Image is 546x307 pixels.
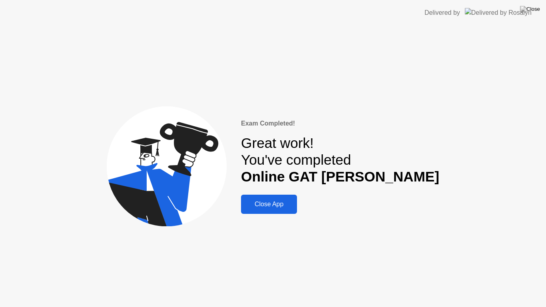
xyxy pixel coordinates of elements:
div: Exam Completed! [241,119,439,128]
div: Great work! You've completed [241,135,439,185]
button: go back [5,3,20,18]
b: Online GAT [PERSON_NAME] [241,169,439,184]
button: Collapse window [240,3,255,18]
button: Close App [241,195,297,214]
div: Close App [243,201,295,208]
div: Close [255,3,270,18]
img: Delivered by Rosalyn [465,8,532,17]
div: Delivered by [424,8,460,18]
img: Close [520,6,540,12]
